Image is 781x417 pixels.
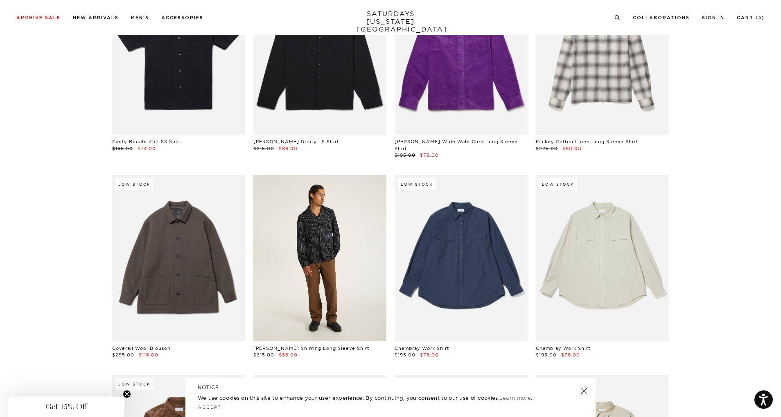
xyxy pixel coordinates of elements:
span: $86.00 [279,352,298,358]
a: [PERSON_NAME] Wide Wale Cord Long Sleeve Shirt [395,139,518,151]
span: $78.00 [561,352,580,358]
a: Canty Boucle Knit SS Shirt [112,139,181,144]
small: 0 [758,16,762,20]
a: Collaborations [633,16,690,20]
span: Get 15% Off [45,402,87,412]
a: Cart (0) [737,16,765,20]
span: $225.00 [536,146,558,151]
span: $195.00 [395,352,415,358]
div: Low Stock [539,178,577,190]
span: $78.00 [420,152,439,158]
span: $86.00 [279,146,298,151]
span: $195.00 [536,352,557,358]
a: Chambray Work Shirt [395,345,449,351]
span: $74.00 [138,146,156,151]
a: Accept [198,404,221,410]
a: Sign In [702,16,725,20]
p: We use cookies on this site to enhance your user experience. By continuing, you consent to our us... [198,394,554,402]
a: Accessories [161,16,203,20]
span: $215.00 [253,146,274,151]
a: Archive Sale [16,16,61,20]
a: Chambray Work Shirt [536,345,590,351]
a: Coverall Wool Blouson [112,345,171,351]
div: Low Stock [398,178,436,190]
span: $195.00 [395,152,415,158]
span: $215.00 [253,352,274,358]
a: SATURDAYS[US_STATE][GEOGRAPHIC_DATA] [357,10,424,33]
span: $118.00 [139,352,158,358]
a: Learn more [499,394,531,401]
div: Get 15% OffClose teaser [8,397,124,417]
span: $295.00 [112,352,134,358]
button: Close teaser [123,390,131,398]
a: Mickey Cotton Linen Long Sleeve Shirt [536,139,638,144]
a: Men's [131,16,149,20]
span: $185.00 [112,146,133,151]
a: New Arrivals [73,16,119,20]
div: Low Stock [115,178,153,190]
div: Low Stock [115,378,153,390]
a: [PERSON_NAME] Shirring Long Sleeve Shirt [253,345,369,351]
a: [PERSON_NAME] Utility LS Shirt [253,139,339,144]
span: $90.00 [562,146,582,151]
span: $78.00 [420,352,439,358]
h5: NOTICE [198,384,583,391]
